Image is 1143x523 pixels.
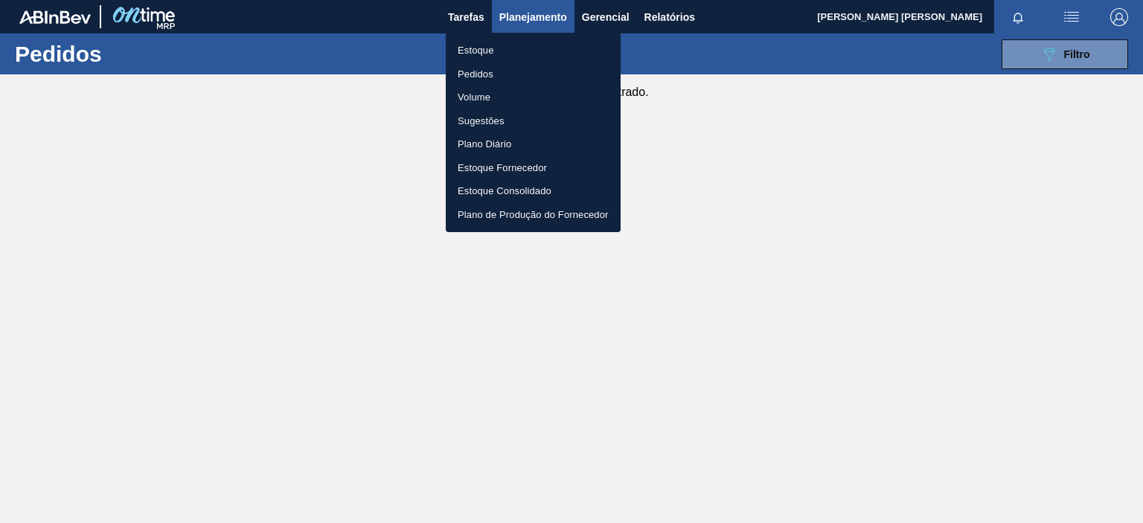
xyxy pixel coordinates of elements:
[446,156,621,180] a: Estoque Fornecedor
[446,109,621,133] a: Sugestões
[446,203,621,227] a: Plano de Produção do Fornecedor
[446,39,621,62] a: Estoque
[446,86,621,109] a: Volume
[446,132,621,156] a: Plano Diário
[446,179,621,203] a: Estoque Consolidado
[446,62,621,86] a: Pedidos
